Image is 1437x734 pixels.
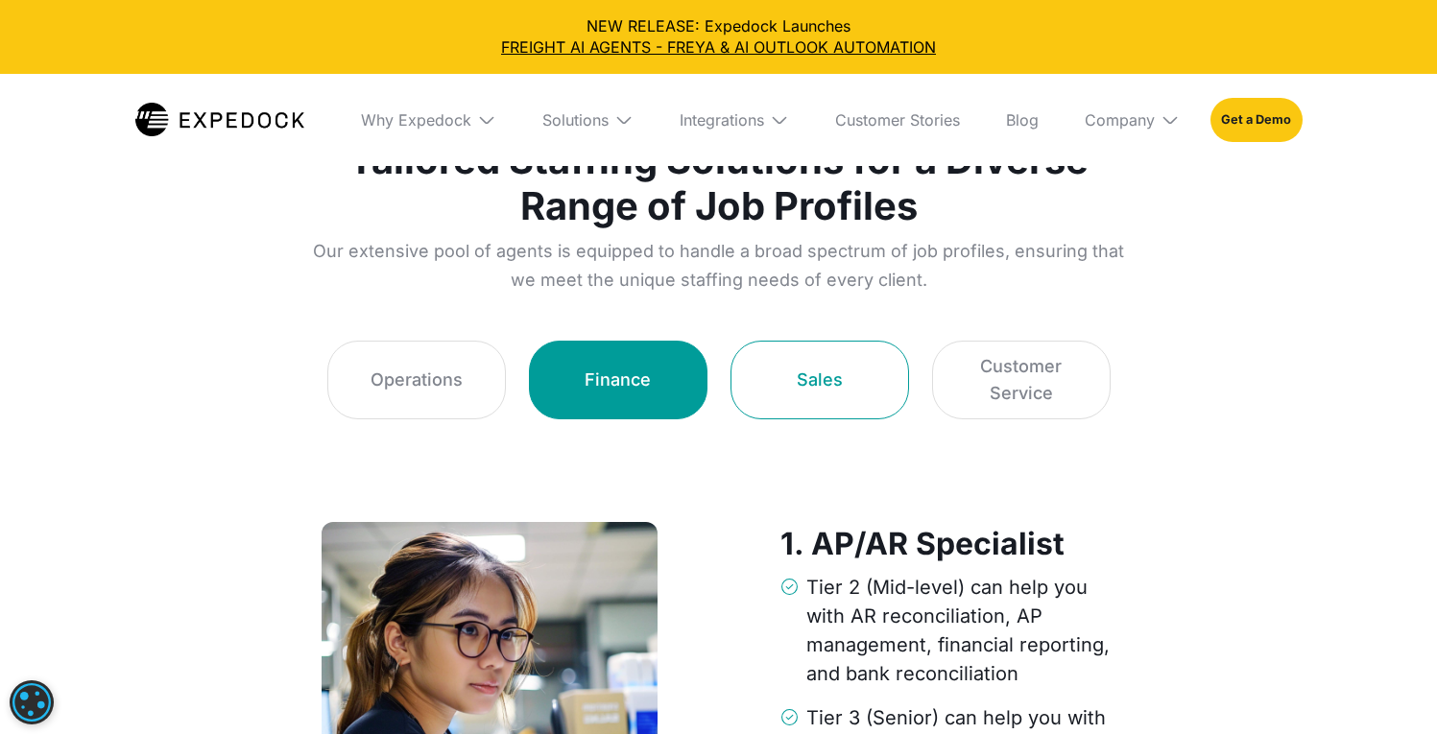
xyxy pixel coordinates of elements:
[371,367,463,393] div: Operations
[346,74,512,166] div: Why Expedock
[585,367,651,393] div: Finance
[1085,110,1155,130] div: Company
[1069,74,1195,166] div: Company
[312,237,1126,295] p: Our extensive pool of agents is equipped to handle a broad spectrum of job profiles, ensuring tha...
[820,74,975,166] a: Customer Stories
[312,137,1126,229] h1: Tailored Staffing Solutions for a Diverse Range of Job Profiles
[991,74,1054,166] a: Blog
[806,573,1116,688] div: Tier 2 (Mid-level) can help you with AR reconciliation, AP management, financial reporting, and b...
[1108,527,1437,734] iframe: Chat Widget
[361,110,471,130] div: Why Expedock
[780,525,1065,562] strong: 1. AP/AR Specialist
[527,74,649,166] div: Solutions
[15,36,1422,58] a: FREIGHT AI AGENTS - FREYA & AI OUTLOOK AUTOMATION
[542,110,609,130] div: Solutions
[680,110,764,130] div: Integrations
[664,74,804,166] div: Integrations
[797,367,843,393] div: Sales
[1210,98,1302,142] a: Get a Demo
[956,353,1087,407] div: Customer Service
[15,15,1422,59] div: NEW RELEASE: Expedock Launches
